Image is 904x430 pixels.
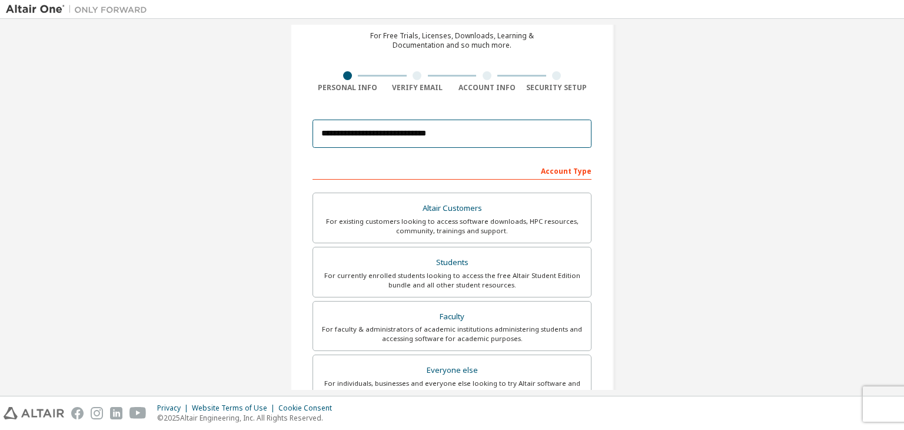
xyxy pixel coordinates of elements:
div: Verify Email [383,83,453,92]
div: Personal Info [313,83,383,92]
p: © 2025 Altair Engineering, Inc. All Rights Reserved. [157,413,339,423]
div: Website Terms of Use [192,403,278,413]
div: Faculty [320,309,584,325]
div: Students [320,254,584,271]
img: facebook.svg [71,407,84,419]
div: For faculty & administrators of academic institutions administering students and accessing softwa... [320,325,584,343]
img: youtube.svg [129,407,147,419]
img: Altair One [6,4,153,15]
img: altair_logo.svg [4,407,64,419]
img: instagram.svg [91,407,103,419]
div: For Free Trials, Licenses, Downloads, Learning & Documentation and so much more. [370,31,534,50]
div: Account Info [452,83,522,92]
div: Account Type [313,161,591,180]
div: Everyone else [320,362,584,379]
div: Cookie Consent [278,403,339,413]
div: Altair Customers [320,200,584,217]
img: linkedin.svg [110,407,122,419]
div: For individuals, businesses and everyone else looking to try Altair software and explore our prod... [320,379,584,398]
div: Security Setup [522,83,592,92]
div: For existing customers looking to access software downloads, HPC resources, community, trainings ... [320,217,584,236]
div: For currently enrolled students looking to access the free Altair Student Edition bundle and all ... [320,271,584,290]
div: Privacy [157,403,192,413]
